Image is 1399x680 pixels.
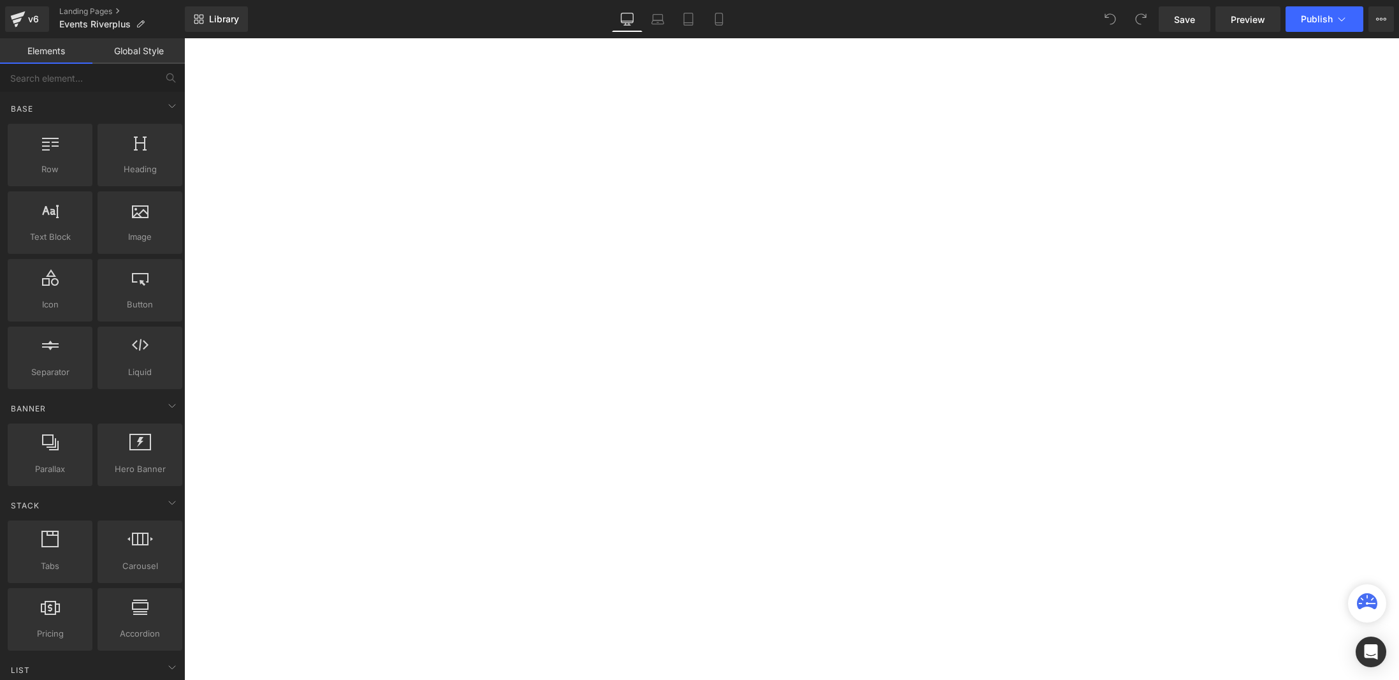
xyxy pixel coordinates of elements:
[10,664,31,676] span: List
[101,298,178,311] span: Button
[59,19,131,29] span: Events Riverplus
[10,403,47,415] span: Banner
[704,6,734,32] a: Mobile
[642,6,673,32] a: Laptop
[10,499,41,512] span: Stack
[1128,6,1154,32] button: Redo
[209,13,239,25] span: Library
[11,559,89,573] span: Tabs
[1301,14,1333,24] span: Publish
[101,627,178,640] span: Accordion
[101,366,178,379] span: Liquid
[1174,13,1195,26] span: Save
[1368,6,1394,32] button: More
[10,103,34,115] span: Base
[1356,637,1386,667] div: Open Intercom Messenger
[92,38,185,64] a: Global Style
[11,627,89,640] span: Pricing
[25,11,41,27] div: v6
[185,6,248,32] a: New Library
[101,462,178,476] span: Hero Banner
[11,230,89,244] span: Text Block
[101,163,178,176] span: Heading
[59,6,185,17] a: Landing Pages
[612,6,642,32] a: Desktop
[1231,13,1265,26] span: Preview
[101,230,178,244] span: Image
[11,163,89,176] span: Row
[1098,6,1123,32] button: Undo
[1215,6,1280,32] a: Preview
[11,298,89,311] span: Icon
[11,366,89,379] span: Separator
[1286,6,1363,32] button: Publish
[673,6,704,32] a: Tablet
[11,462,89,476] span: Parallax
[101,559,178,573] span: Carousel
[5,6,49,32] a: v6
